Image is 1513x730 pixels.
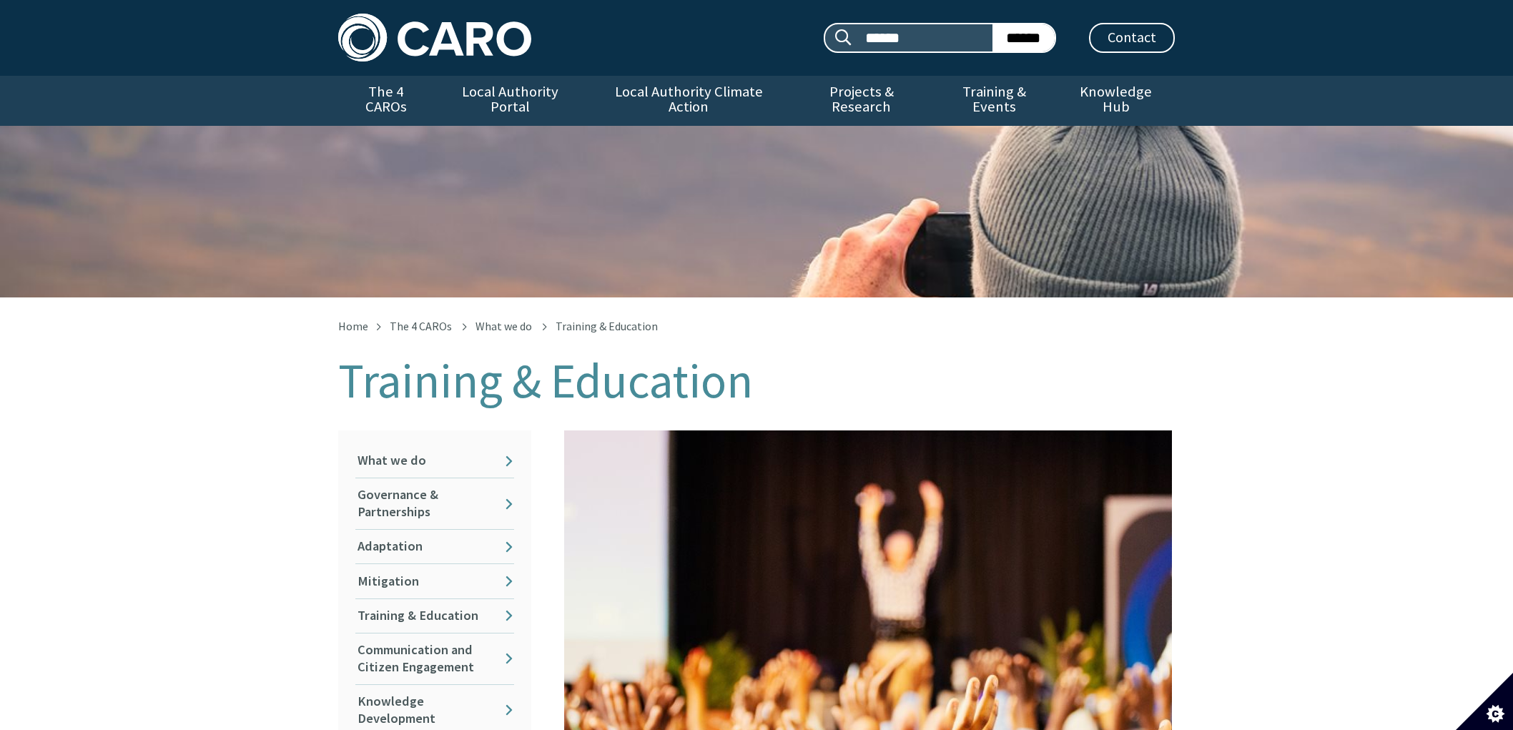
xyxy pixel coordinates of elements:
[433,76,586,126] a: Local Authority Portal
[338,76,433,126] a: The 4 CAROs
[355,478,514,529] a: Governance & Partnerships
[355,564,514,598] a: Mitigation
[338,319,368,333] a: Home
[338,14,531,61] img: Caro logo
[586,76,790,126] a: Local Authority Climate Action
[355,633,514,684] a: Communication and Citizen Engagement
[1456,673,1513,730] button: Set cookie preferences
[1089,23,1175,53] a: Contact
[390,319,452,333] a: The 4 CAROs
[475,319,532,333] a: What we do
[1058,76,1175,126] a: Knowledge Hub
[932,76,1057,126] a: Training & Events
[338,355,1175,408] h1: Training & Education
[556,319,658,333] span: Training & Education
[355,444,514,478] a: What we do
[791,76,932,126] a: Projects & Research
[355,530,514,563] a: Adaptation
[355,599,514,633] a: Training & Education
